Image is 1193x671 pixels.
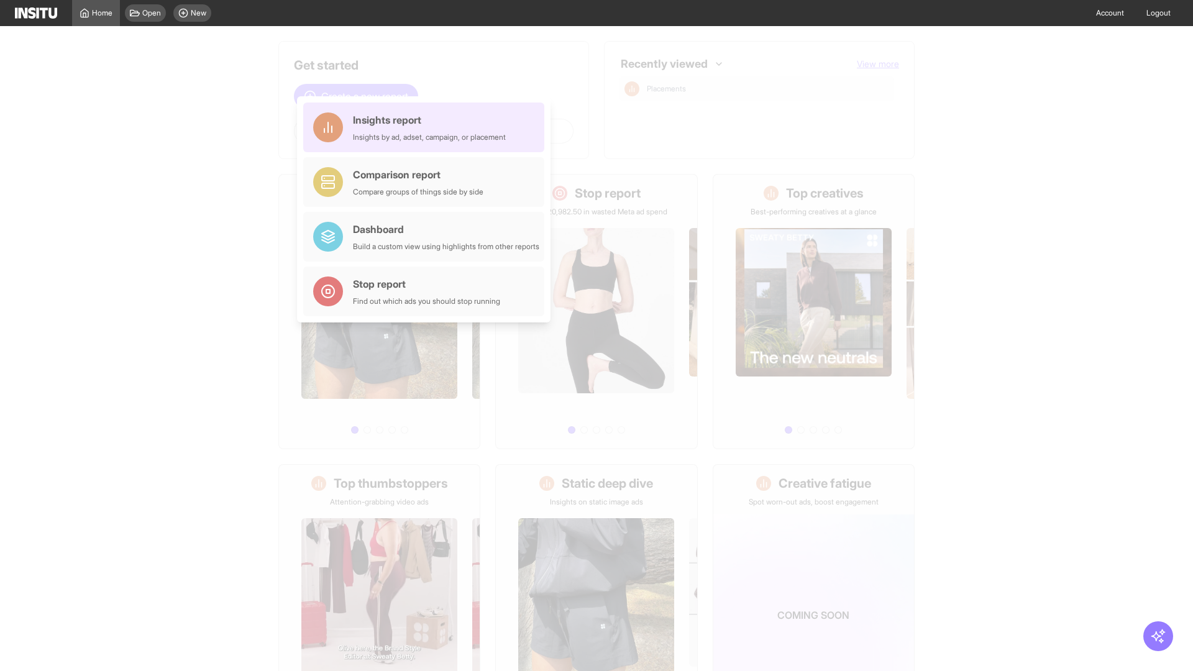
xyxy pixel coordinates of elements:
[353,276,500,291] div: Stop report
[191,8,206,18] span: New
[15,7,57,19] img: Logo
[353,222,539,237] div: Dashboard
[353,187,483,197] div: Compare groups of things side by side
[353,242,539,252] div: Build a custom view using highlights from other reports
[353,296,500,306] div: Find out which ads you should stop running
[353,112,506,127] div: Insights report
[353,132,506,142] div: Insights by ad, adset, campaign, or placement
[353,167,483,182] div: Comparison report
[142,8,161,18] span: Open
[92,8,112,18] span: Home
